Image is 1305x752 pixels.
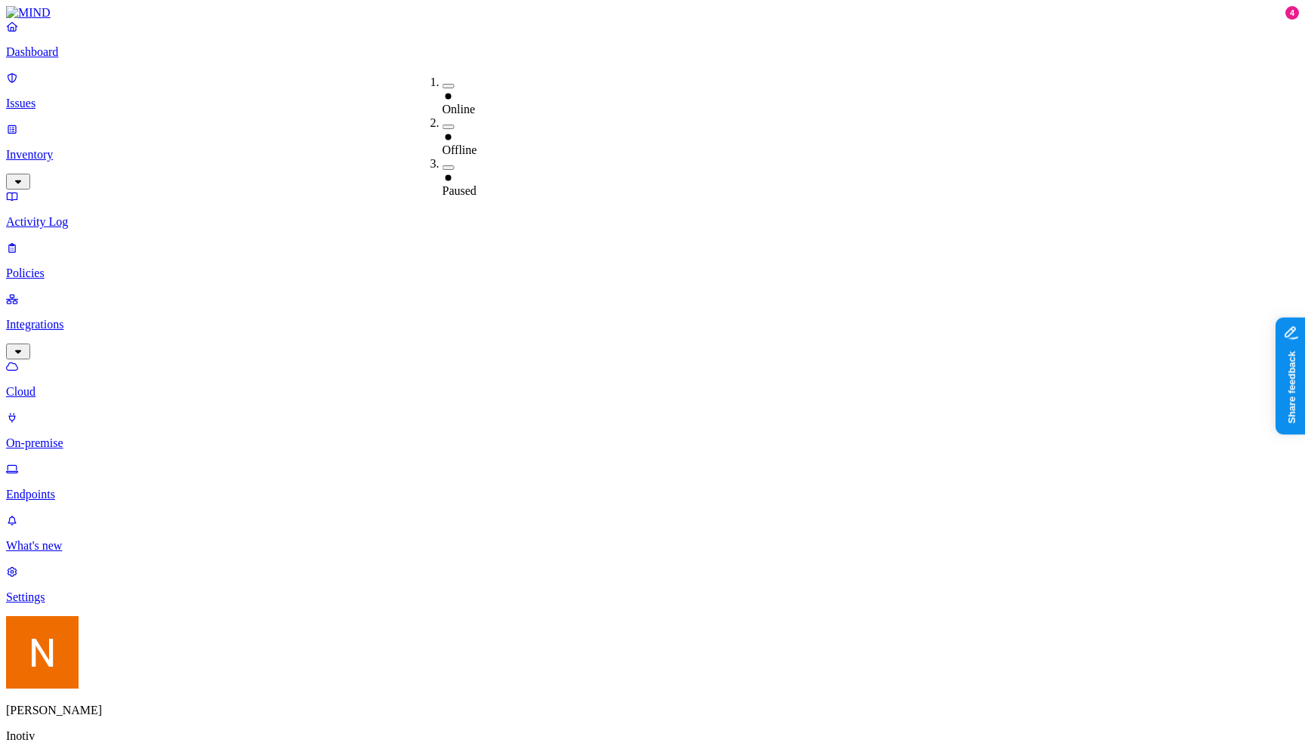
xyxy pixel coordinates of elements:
a: Settings [6,565,1299,604]
a: Endpoints [6,462,1299,501]
p: Cloud [6,385,1299,399]
p: [PERSON_NAME] [6,704,1299,717]
a: Cloud [6,359,1299,399]
p: Inventory [6,148,1299,162]
p: On-premise [6,436,1299,450]
img: Nitai Mishary [6,616,79,689]
a: Issues [6,71,1299,110]
p: Activity Log [6,215,1299,229]
p: Integrations [6,318,1299,331]
a: MIND [6,6,1299,20]
img: MIND [6,6,51,20]
p: What's new [6,539,1299,553]
p: Dashboard [6,45,1299,59]
p: Endpoints [6,488,1299,501]
a: On-premise [6,411,1299,450]
a: Dashboard [6,20,1299,59]
a: What's new [6,513,1299,553]
a: Policies [6,241,1299,280]
p: Issues [6,97,1299,110]
a: Integrations [6,292,1299,357]
div: 4 [1285,6,1299,20]
p: Policies [6,267,1299,280]
a: Inventory [6,122,1299,187]
p: Settings [6,590,1299,604]
p: Inotiv [6,729,1299,743]
a: Activity Log [6,190,1299,229]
